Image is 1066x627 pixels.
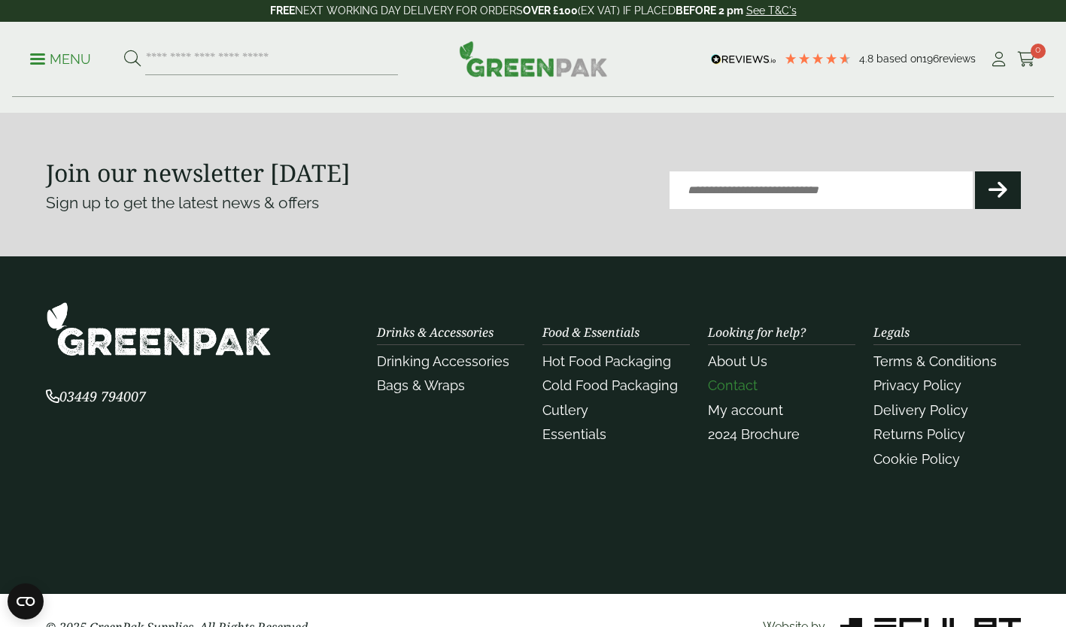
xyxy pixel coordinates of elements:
[873,402,968,418] a: Delivery Policy
[542,353,671,369] a: Hot Food Packaging
[542,377,678,393] a: Cold Food Packaging
[876,53,922,65] span: Based on
[922,53,939,65] span: 196
[46,387,146,405] span: 03449 794007
[542,426,606,442] a: Essentials
[1017,48,1036,71] a: 0
[873,377,961,393] a: Privacy Policy
[708,377,758,393] a: Contact
[46,191,484,215] p: Sign up to get the latest news & offers
[676,5,743,17] strong: BEFORE 2 pm
[542,402,588,418] a: Cutlery
[46,390,146,404] a: 03449 794007
[46,156,351,189] strong: Join our newsletter [DATE]
[873,353,997,369] a: Terms & Conditions
[708,402,783,418] a: My account
[859,53,876,65] span: 4.8
[30,50,91,65] a: Menu
[873,426,965,442] a: Returns Policy
[939,53,976,65] span: reviews
[1017,52,1036,67] i: Cart
[270,5,295,17] strong: FREE
[523,5,578,17] strong: OVER £100
[873,451,960,467] a: Cookie Policy
[377,377,465,393] a: Bags & Wraps
[711,54,776,65] img: REVIEWS.io
[708,353,767,369] a: About Us
[989,52,1008,67] i: My Account
[708,426,800,442] a: 2024 Brochure
[30,50,91,68] p: Menu
[46,301,272,356] img: GreenPak Supplies
[459,41,608,77] img: GreenPak Supplies
[1031,44,1046,59] span: 0
[746,5,797,17] a: See T&C's
[784,52,852,65] div: 4.79 Stars
[8,583,44,619] button: Open CMP widget
[377,353,509,369] a: Drinking Accessories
